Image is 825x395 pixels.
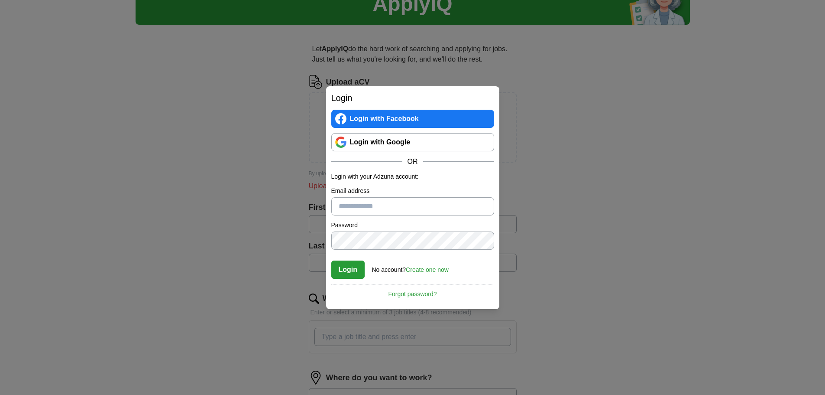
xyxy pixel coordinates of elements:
div: No account? [372,260,449,274]
label: Password [331,221,494,230]
h2: Login [331,91,494,104]
a: Forgot password? [331,284,494,299]
a: Login with Facebook [331,110,494,128]
span: OR [402,157,423,167]
p: Login with your Adzuna account: [331,172,494,181]
a: Login with Google [331,133,494,151]
button: Login [331,261,365,279]
label: Email address [331,186,494,196]
a: Create one now [406,266,449,273]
